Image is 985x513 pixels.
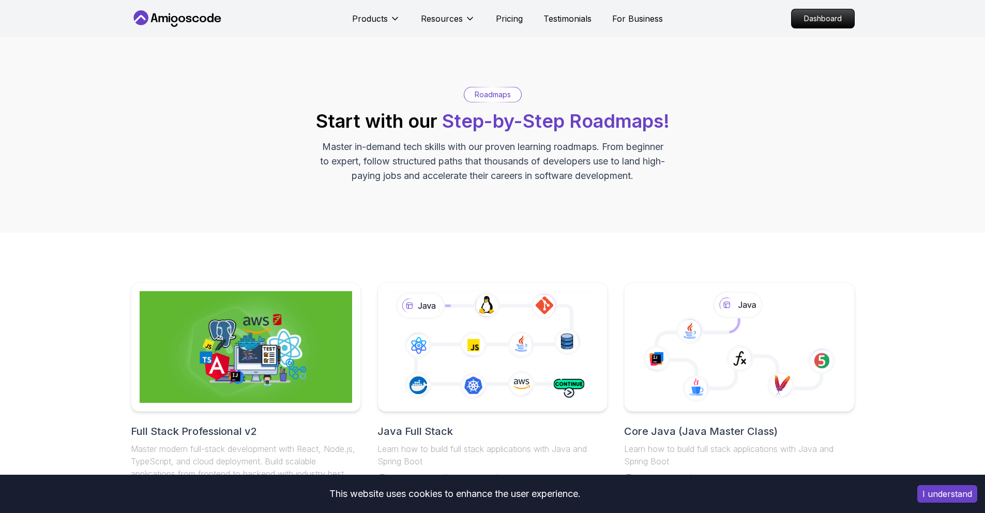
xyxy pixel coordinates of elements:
h2: Java Full Stack [377,424,608,439]
h2: Start with our [316,111,670,131]
span: 4 Builds [454,474,481,484]
div: This website uses cookies to enhance the user experience. [8,482,902,505]
span: 29 Courses [391,474,430,484]
p: Products [352,12,388,25]
span: 18 Courses [638,474,675,484]
a: Testimonials [543,12,592,25]
a: Dashboard [791,9,855,28]
button: Resources [421,12,475,33]
p: Resources [421,12,463,25]
button: Accept cookies [917,485,977,503]
a: Pricing [496,12,523,25]
p: Dashboard [792,9,854,28]
span: 10.4h [699,474,717,484]
button: Products [352,12,400,33]
p: Master in-demand tech skills with our proven learning roadmaps. From beginner to expert, follow s... [319,140,666,183]
a: Core Java (Java Master Class)Learn how to build full stack applications with Java and Spring Boot... [624,282,854,484]
p: Learn how to build full stack applications with Java and Spring Boot [377,443,608,467]
p: Master modern full-stack development with React, Node.js, TypeScript, and cloud deployment. Build... [131,443,361,480]
img: Full Stack Professional v2 [140,291,352,403]
p: Learn how to build full stack applications with Java and Spring Boot [624,443,854,467]
p: Roadmaps [475,89,511,100]
a: Java Full StackLearn how to build full stack applications with Java and Spring Boot29 Courses4 Bu... [377,282,608,484]
a: For Business [612,12,663,25]
a: Full Stack Professional v2Full Stack Professional v2Master modern full-stack development with Rea... [131,282,361,496]
span: 9.2h [505,474,519,484]
h2: Core Java (Java Master Class) [624,424,854,439]
span: Step-by-Step Roadmaps! [442,110,670,132]
h2: Full Stack Professional v2 [131,424,361,439]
